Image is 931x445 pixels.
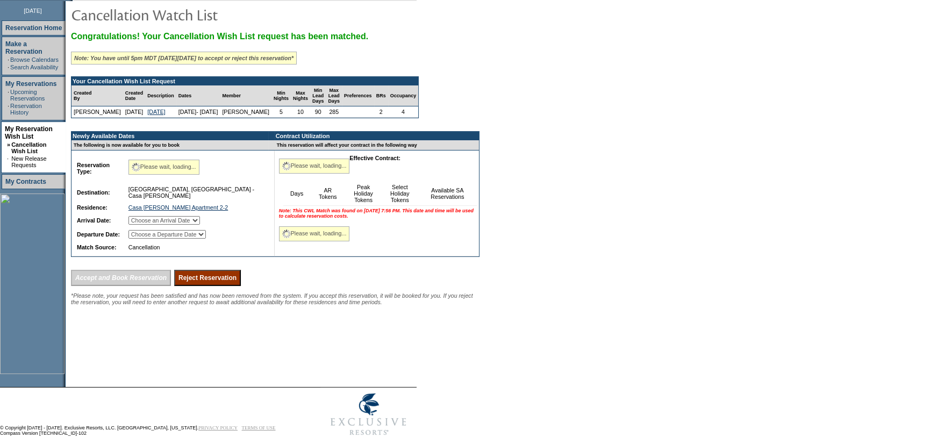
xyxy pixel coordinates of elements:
td: 10 [291,106,310,118]
b: Departure Date: [77,231,120,238]
span: *Please note, your request has been satisfied and has now been removed from the system. If you ac... [71,292,473,305]
td: [DATE] [123,106,146,118]
td: Dates [176,85,220,106]
a: [DATE] [147,109,166,115]
td: Min Nights [271,85,291,106]
div: Please wait, loading... [279,226,350,241]
td: This reservation will affect your contract in the following way [275,140,479,150]
span: [DATE] [24,8,42,14]
td: Newly Available Dates [71,132,268,140]
td: Peak Holiday Tokens [345,182,382,206]
td: · [8,64,9,70]
td: Max Nights [291,85,310,106]
td: · [8,56,9,63]
a: My Contracts [5,178,46,185]
td: 90 [310,106,326,118]
input: Reject Reservation [174,270,241,286]
td: Created Date [123,85,146,106]
td: [DATE]- [DATE] [176,106,220,118]
a: Upcoming Reservations [10,89,45,102]
a: Search Availability [10,64,58,70]
td: Created By [71,85,123,106]
i: Note: You have until 5pm MDT [DATE][DATE] to accept or reject this reservation* [74,55,293,61]
td: Available SA Reservations [418,182,477,206]
td: BRs [374,85,388,106]
td: [PERSON_NAME] [220,106,271,118]
b: Reservation Type: [77,162,110,175]
a: Reservation Home [5,24,62,32]
td: · [8,103,9,116]
td: Description [145,85,176,106]
div: Please wait, loading... [279,159,350,174]
span: Congratulations! Your Cancellation Wish List request has been matched. [71,32,368,41]
td: [GEOGRAPHIC_DATA], [GEOGRAPHIC_DATA] - Casa [PERSON_NAME] [126,184,265,201]
div: Please wait, loading... [128,160,199,175]
td: 285 [326,106,342,118]
td: [PERSON_NAME] [71,106,123,118]
td: Note: This CWL Match was found on [DATE] 7:56 PM. This date and time will be used to calculate re... [277,206,477,221]
td: · [8,89,9,102]
b: Residence: [77,204,108,211]
td: Member [220,85,271,106]
b: Effective Contract: [349,155,400,161]
img: pgTtlCancellationNotification.gif [71,4,286,25]
td: Your Cancellation Wish List Request [71,77,418,85]
a: Browse Calendars [10,56,59,63]
td: Days [283,182,310,206]
td: Cancellation [126,242,265,253]
a: Casa [PERSON_NAME] Apartment 2-2 [128,204,228,211]
img: spinner2.gif [282,162,291,170]
a: Cancellation Wish List [11,141,46,154]
a: Reservation History [10,103,42,116]
a: New Release Requests [11,155,46,168]
b: Match Source: [77,244,116,250]
input: Accept and Book Reservation [71,270,171,286]
td: 2 [374,106,388,118]
td: Contract Utilization [275,132,479,140]
a: My Reservations [5,80,56,88]
td: Min Lead Days [310,85,326,106]
img: Exclusive Resorts [320,387,417,441]
a: PRIVACY POLICY [198,425,238,430]
td: Max Lead Days [326,85,342,106]
td: Preferences [342,85,374,106]
td: 4 [388,106,419,118]
td: AR Tokens [310,182,345,206]
a: My Reservation Wish List [5,125,53,140]
b: Destination: [77,189,110,196]
a: Make a Reservation [5,40,42,55]
td: · [7,155,10,168]
td: Occupancy [388,85,419,106]
td: Select Holiday Tokens [382,182,418,206]
img: spinner2.gif [132,163,140,171]
a: TERMS OF USE [242,425,276,430]
td: The following is now available for you to book [71,140,268,150]
b: Arrival Date: [77,217,111,224]
td: 5 [271,106,291,118]
b: » [7,141,10,148]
